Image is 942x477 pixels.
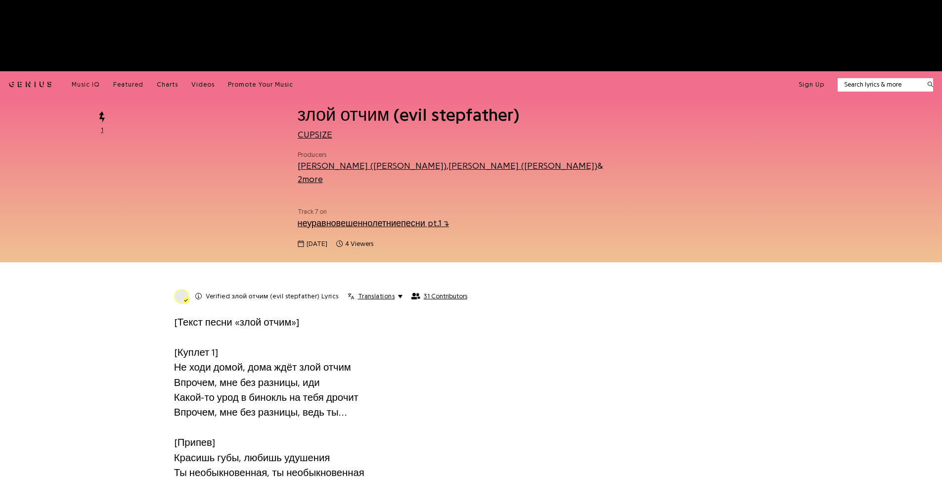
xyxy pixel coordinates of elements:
span: [DATE] [307,239,327,249]
span: Featured [113,81,143,88]
a: Videos [191,80,215,89]
span: 4 viewers [345,239,373,249]
a: [PERSON_NAME] ([PERSON_NAME]) [298,161,447,170]
button: 31 Contributors [411,292,467,300]
input: Search lyrics & more [838,80,921,90]
button: Translations [348,292,403,301]
span: Charts [157,81,178,88]
span: злой отчим (evil stepfather) [298,106,520,124]
a: Charts [157,80,178,89]
span: 1 [101,125,103,135]
a: неуравновешеннолетниепесни pt.1 [298,219,449,228]
a: [PERSON_NAME] ([PERSON_NAME]) [449,161,597,170]
span: Music IQ [72,81,100,88]
a: Featured [113,80,143,89]
span: Producers [298,150,607,160]
button: 2more [298,174,323,185]
span: Track 7 on [298,207,607,217]
span: Videos [191,81,215,88]
a: Promote Your Music [228,80,293,89]
a: Music IQ [72,80,100,89]
a: CUPSIZE [298,130,332,139]
span: Translations [358,292,395,301]
div: , & [298,159,607,185]
h2: злой отчим (evil stepfather) Lyrics [206,292,339,301]
button: Sign Up [799,80,824,89]
span: 4 viewers [336,239,373,249]
span: 31 Contributors [424,292,467,300]
span: Promote Your Music [228,81,293,88]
